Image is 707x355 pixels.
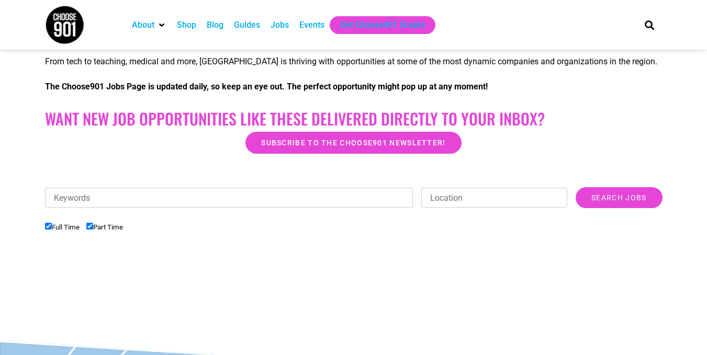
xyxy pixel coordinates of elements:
[177,19,196,31] a: Shop
[45,188,413,208] input: Keywords
[86,223,123,231] label: Part Time
[271,19,289,31] a: Jobs
[261,139,445,146] span: Subscribe to the Choose901 newsletter!
[45,55,663,68] p: From tech to teaching, medical and more, [GEOGRAPHIC_DATA] is thriving with opportunities at some...
[45,223,80,231] label: Full Time
[132,19,154,31] a: About
[86,223,93,230] input: Part Time
[207,19,223,31] a: Blog
[45,223,52,230] input: Full Time
[127,16,627,34] nav: Main nav
[576,187,662,208] input: Search Jobs
[641,16,658,33] div: Search
[299,19,324,31] a: Events
[45,82,488,91] strong: The Choose901 Jobs Page is updated daily, so keep an eye out. The perfect opportunity might pop u...
[340,19,425,31] a: Get Choose901 Emails
[234,19,260,31] a: Guides
[127,16,172,34] div: About
[45,109,663,128] h2: Want New Job Opportunities like these Delivered Directly to your Inbox?
[245,132,461,154] a: Subscribe to the Choose901 newsletter!
[421,188,567,208] input: Location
